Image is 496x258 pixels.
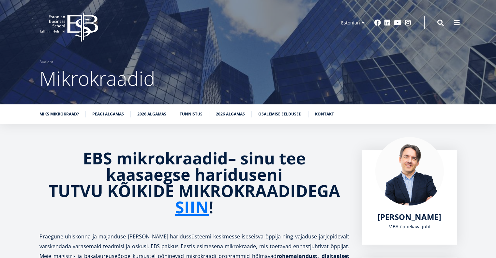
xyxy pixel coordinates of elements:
a: Instagram [405,20,411,26]
a: Linkedin [384,20,391,26]
a: Miks mikrokraad? [39,111,79,117]
strong: – [228,147,236,169]
a: Tunnistus [180,111,203,117]
a: Facebook [374,20,381,26]
a: Peagi algamas [92,111,124,117]
span: Mikrokraadid [39,65,155,92]
a: SIIN [175,199,209,215]
span: [PERSON_NAME] [378,211,441,222]
a: Kontakt [315,111,334,117]
a: 2026 algamas [216,111,245,117]
strong: EBS mikrokraadid [83,147,228,169]
a: Avaleht [39,59,53,65]
a: 2026 algamas [137,111,166,117]
a: [PERSON_NAME] [378,212,441,222]
a: Osalemise eeldused [258,111,302,117]
div: MBA õppekava juht [375,222,444,232]
strong: sinu tee kaasaegse hariduseni TUTVU KÕIKIDE MIKROKRAADIDEGA ! [49,147,340,218]
img: Marko Rillo [375,137,444,205]
a: Youtube [394,20,401,26]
